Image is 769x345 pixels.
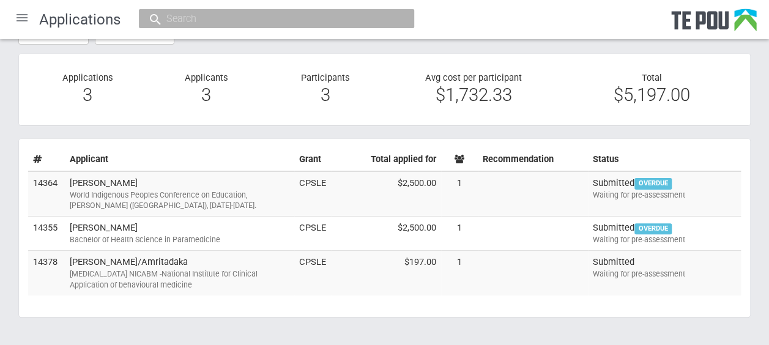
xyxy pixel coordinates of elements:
td: Submitted [588,217,741,251]
input: Search [163,12,378,25]
div: Applications [28,72,147,107]
td: 1 [441,250,478,295]
th: Recommendation [478,148,588,171]
div: Waiting for pre-assessment [593,269,736,280]
div: 3 [275,89,375,100]
td: [PERSON_NAME]/Amritadaka [65,250,294,295]
td: 14355 [28,217,65,251]
div: 3 [156,89,256,100]
th: Applicant [65,148,294,171]
div: World Indigenous Peoples Conference on Education, [PERSON_NAME] ([GEOGRAPHIC_DATA]), [DATE]-[DATE]. [70,190,289,212]
td: 1 [441,217,478,251]
th: Total applied for [331,148,441,171]
span: OVERDUE [634,178,672,189]
td: $2,500.00 [331,171,441,217]
div: $1,732.33 [393,89,553,100]
td: 1 [441,171,478,217]
div: [MEDICAL_DATA] NICABM -National Institute for Clinical Application of behavioural medicine [70,269,289,291]
td: CPSLE [294,171,331,217]
div: Avg cost per participant [384,72,562,107]
th: Status [588,148,741,171]
div: Bachelor of Health Science in Paramedicine [70,234,289,245]
th: Grant [294,148,331,171]
td: 14378 [28,250,65,295]
td: [PERSON_NAME] [65,217,294,251]
div: 3 [37,89,138,100]
div: Waiting for pre-assessment [593,234,736,245]
td: CPSLE [294,250,331,295]
div: Waiting for pre-assessment [593,190,736,201]
div: Applicants [147,72,266,107]
span: OVERDUE [634,223,672,234]
div: $5,197.00 [572,89,732,100]
td: [PERSON_NAME] [65,171,294,217]
td: Submitted [588,171,741,217]
td: $197.00 [331,250,441,295]
td: Submitted [588,250,741,295]
div: Total [563,72,741,101]
td: CPSLE [294,217,331,251]
td: 14364 [28,171,65,217]
td: $2,500.00 [331,217,441,251]
div: Participants [266,72,384,107]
